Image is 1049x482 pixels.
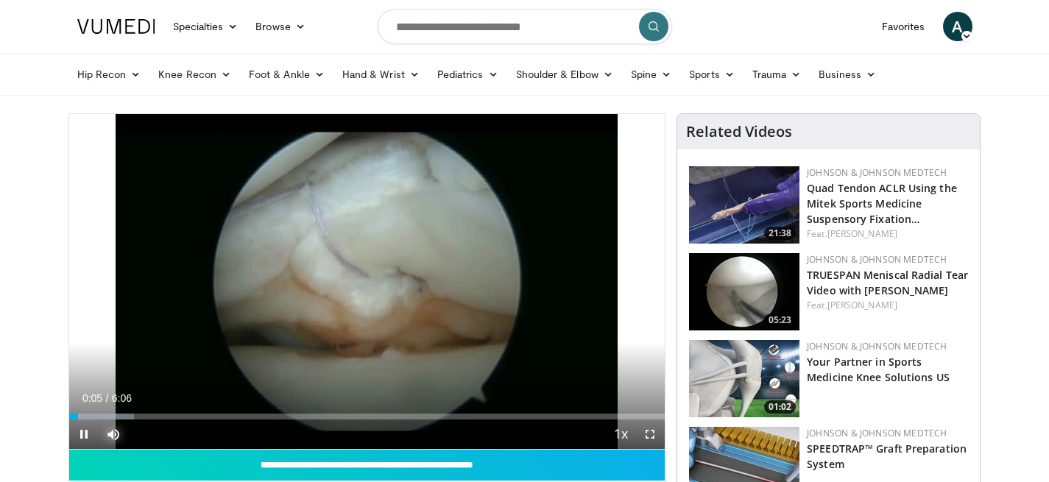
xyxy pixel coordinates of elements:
img: VuMedi Logo [77,19,155,34]
img: a9cbc79c-1ae4-425c-82e8-d1f73baa128b.150x105_q85_crop-smart_upscale.jpg [689,253,799,330]
a: Johnson & Johnson MedTech [807,253,947,266]
a: Browse [247,12,314,41]
a: Hand & Wrist [333,60,428,89]
a: A [943,12,972,41]
button: Pause [69,419,99,449]
a: Specialties [164,12,247,41]
span: 01:02 [764,400,796,414]
a: 01:02 [689,340,799,417]
button: Playback Rate [606,419,635,449]
div: Progress Bar [69,414,665,419]
button: Fullscreen [635,419,665,449]
img: b78fd9da-dc16-4fd1-a89d-538d899827f1.150x105_q85_crop-smart_upscale.jpg [689,166,799,244]
a: Shoulder & Elbow [507,60,622,89]
a: Johnson & Johnson MedTech [807,340,947,352]
a: Favorites [873,12,934,41]
a: Foot & Ankle [240,60,333,89]
a: SPEEDTRAP™ Graft Preparation System [807,442,967,471]
a: Quad Tendon ACLR Using the Mitek Sports Medicine Suspensory Fixation… [807,181,957,226]
span: 05:23 [764,313,796,327]
a: 05:23 [689,253,799,330]
span: 0:05 [82,392,102,404]
video-js: Video Player [69,114,665,450]
a: [PERSON_NAME] [827,299,897,311]
a: Business [810,60,885,89]
a: [PERSON_NAME] [827,227,897,240]
a: Your Partner in Sports Medicine Knee Solutions US [807,355,950,384]
a: Hip Recon [68,60,150,89]
div: Feat. [807,299,968,312]
button: Mute [99,419,128,449]
a: Sports [680,60,744,89]
a: Spine [622,60,680,89]
div: Feat. [807,227,968,241]
a: 21:38 [689,166,799,244]
img: 0543fda4-7acd-4b5c-b055-3730b7e439d4.150x105_q85_crop-smart_upscale.jpg [689,340,799,417]
a: Pediatrics [428,60,507,89]
input: Search topics, interventions [378,9,672,44]
span: / [106,392,109,404]
a: Trauma [744,60,810,89]
a: Johnson & Johnson MedTech [807,427,947,439]
a: TRUESPAN Meniscal Radial Tear Video with [PERSON_NAME] [807,268,968,297]
span: 21:38 [764,227,796,240]
span: 6:06 [112,392,132,404]
a: Johnson & Johnson MedTech [807,166,947,179]
a: Knee Recon [149,60,240,89]
h4: Related Videos [686,123,792,141]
